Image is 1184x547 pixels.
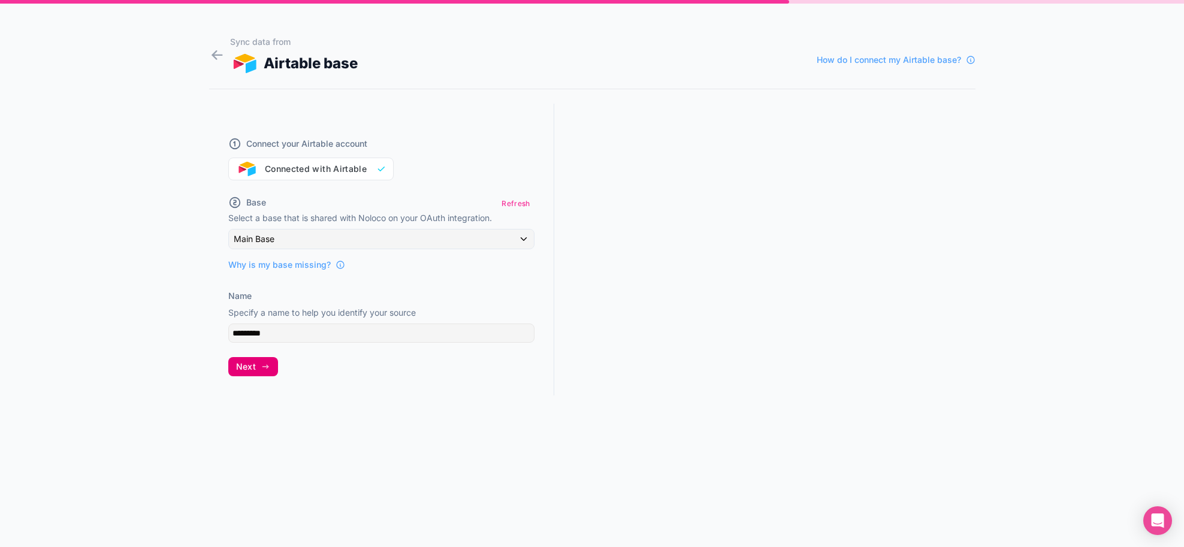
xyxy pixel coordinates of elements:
p: Specify a name to help you identify your source [228,307,534,319]
button: Refresh [497,195,534,212]
button: Main Base [228,229,534,249]
span: Why is my base missing? [228,259,331,271]
span: Main Base [234,233,274,245]
span: Next [236,361,256,372]
span: Base [246,197,266,208]
label: Name [228,290,252,302]
a: How do I connect my Airtable base? [817,54,975,66]
a: Why is my base missing? [228,259,345,271]
span: Connect your Airtable account [246,138,367,150]
span: How do I connect my Airtable base? [817,54,961,66]
p: Select a base that is shared with Noloco on your OAuth integration. [228,212,534,224]
div: Open Intercom Messenger [1143,506,1172,535]
h1: Sync data from [230,36,358,48]
button: Next [228,357,278,376]
div: Airtable base [230,53,358,74]
img: AIRTABLE [230,54,259,73]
